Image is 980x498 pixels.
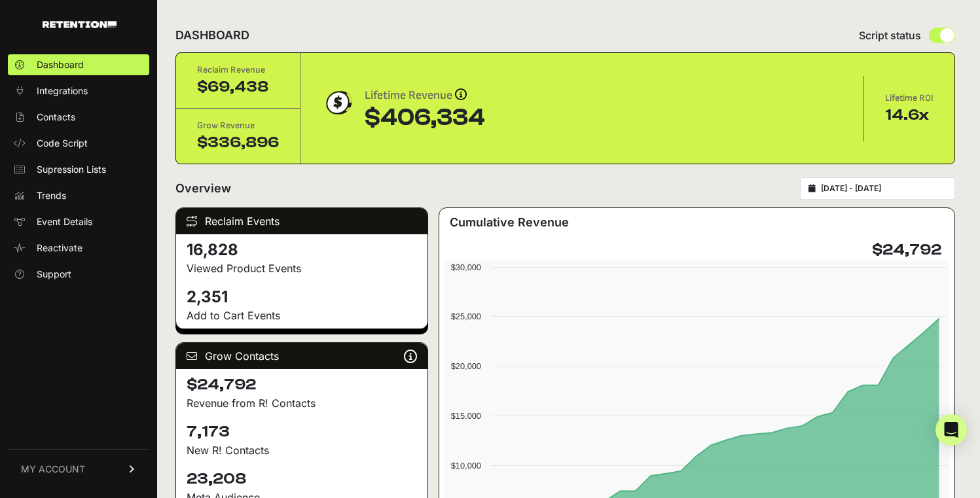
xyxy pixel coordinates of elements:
span: Support [37,268,71,281]
text: $20,000 [451,361,481,371]
h4: 23,208 [187,469,417,489]
p: Add to Cart Events [187,308,417,323]
span: Dashboard [37,58,84,71]
span: Contacts [37,111,75,124]
span: Event Details [37,215,92,228]
div: $69,438 [197,77,279,98]
a: Supression Lists [8,159,149,180]
a: Support [8,264,149,285]
p: New R! Contacts [187,442,417,458]
div: $336,896 [197,132,279,153]
text: $10,000 [451,461,481,471]
span: Supression Lists [37,163,106,176]
div: Grow Contacts [176,343,427,369]
img: dollar-coin-05c43ed7efb7bc0c12610022525b4bbbb207c7efeef5aecc26f025e68dcafac9.png [321,86,354,119]
h3: Cumulative Revenue [450,213,569,232]
a: Contacts [8,107,149,128]
span: Reactivate [37,241,82,255]
div: Lifetime ROI [885,92,934,105]
div: Lifetime Revenue [365,86,485,105]
a: Dashboard [8,54,149,75]
span: Script status [859,27,921,43]
a: MY ACCOUNT [8,449,149,489]
span: Trends [37,189,66,202]
h2: DASHBOARD [175,26,249,44]
span: MY ACCOUNT [21,463,85,476]
div: $406,334 [365,105,485,131]
span: Integrations [37,84,88,98]
p: Revenue from R! Contacts [187,395,417,411]
div: Reclaim Events [176,208,427,234]
text: $30,000 [451,262,481,272]
h4: 7,173 [187,421,417,442]
a: Trends [8,185,149,206]
h4: $24,792 [187,374,417,395]
h4: 2,351 [187,287,417,308]
h2: Overview [175,179,231,198]
a: Reactivate [8,238,149,258]
h4: 16,828 [187,240,417,260]
div: 14.6x [885,105,934,126]
text: $25,000 [451,311,481,321]
text: $15,000 [451,411,481,421]
a: Event Details [8,211,149,232]
p: Viewed Product Events [187,260,417,276]
span: Code Script [37,137,88,150]
div: Reclaim Revenue [197,63,279,77]
a: Code Script [8,133,149,154]
a: Integrations [8,80,149,101]
img: Retention.com [43,21,117,28]
h4: $24,792 [872,240,941,260]
div: Grow Revenue [197,119,279,132]
div: Open Intercom Messenger [935,414,967,446]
